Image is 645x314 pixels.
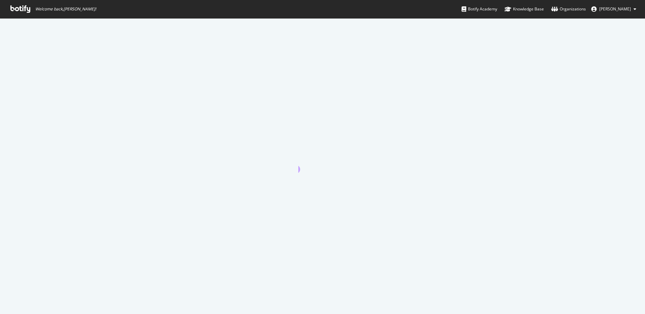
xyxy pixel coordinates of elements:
button: [PERSON_NAME] [586,4,642,14]
span: emmanuel benmussa [599,6,631,12]
div: Knowledge Base [505,6,544,12]
div: animation [298,149,347,173]
span: Welcome back, [PERSON_NAME] ! [35,6,96,12]
div: Organizations [551,6,586,12]
div: Botify Academy [462,6,497,12]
